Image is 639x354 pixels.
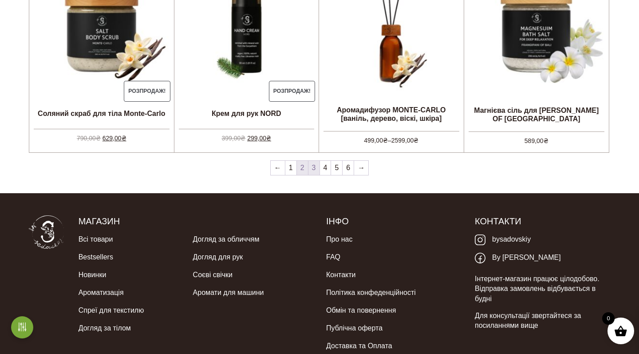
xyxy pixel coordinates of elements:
a: Догляд за тілом [79,319,131,337]
a: Обмін та повернення [326,302,396,319]
a: Соєві свічки [193,266,233,284]
span: ₴ [544,137,548,144]
span: ₴ [414,137,418,144]
a: Про нас [326,231,352,248]
span: ₴ [122,135,126,142]
p: Для консультації звертайтеся за посиланнями вище [475,311,610,331]
a: ← [271,161,285,175]
a: 6 [343,161,354,175]
a: 3 [308,161,319,175]
a: Bestsellers [79,248,113,266]
span: 0 [602,312,615,325]
bdi: 629,00 [103,135,126,142]
bdi: 2599,00 [391,137,419,144]
bdi: 399,00 [221,135,245,142]
a: Догляд для рук [193,248,243,266]
a: → [354,161,368,175]
a: Догляд за обличчям [193,231,260,248]
h2: Соляний скраб для тіла Monte-Carlo [29,102,174,124]
a: Контакти [326,266,356,284]
a: Всі товари [79,231,113,248]
a: By [PERSON_NAME] [475,249,561,267]
span: 2 [297,161,308,175]
a: Ароматизація [79,284,124,302]
h5: Магазин [79,215,313,227]
a: 1 [285,161,296,175]
span: ₴ [241,135,245,142]
a: Публічна оферта [326,319,383,337]
h2: Крем для рук NORD [174,102,319,124]
a: 4 [320,161,331,175]
bdi: 499,00 [364,137,388,144]
span: – [323,131,459,145]
a: bysadovskiy [475,231,531,249]
a: 5 [331,161,342,175]
span: Розпродаж! [124,81,170,102]
h5: Контакти [475,215,610,227]
a: Новинки [79,266,106,284]
a: Політика конфеденційності [326,284,416,302]
bdi: 790,00 [77,135,101,142]
a: Спреї для текстилю [79,302,144,319]
h5: Інфо [326,215,461,227]
a: Аромати для машини [193,284,264,302]
h2: Магнієва сіль для [PERSON_NAME] OF [GEOGRAPHIC_DATA] [464,103,609,127]
bdi: 589,00 [525,137,548,144]
span: ₴ [383,137,388,144]
p: Інтернет-магазин працює цілодобово. Відправка замовлень відбувається в будні [475,274,610,304]
span: ₴ [96,135,101,142]
h2: Аромадифузор MONTE-CARLO [ваніль, дерево, віскі, шкіра] [319,102,464,126]
a: FAQ [326,248,340,266]
span: ₴ [266,135,271,142]
bdi: 299,00 [247,135,271,142]
span: Розпродаж! [269,81,316,102]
